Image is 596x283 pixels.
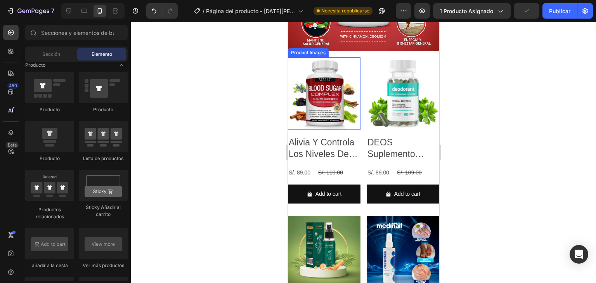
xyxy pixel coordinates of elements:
[93,107,113,112] font: Producto
[321,8,369,14] font: Necesita republicarse
[25,62,45,68] font: Producto
[42,51,60,57] font: Sección
[9,83,17,88] font: 450
[79,194,151,267] a: Tratamiento para uñas
[86,204,121,217] font: Sticky Añadir al carrito
[146,3,178,19] div: Deshacer/Rehacer
[32,262,68,268] font: añadir a la cesta
[83,262,124,268] font: Ver más productos
[51,7,54,15] font: 7
[92,51,112,57] font: Elemento
[40,155,60,161] font: Producto
[40,107,60,112] font: Producto
[3,3,58,19] button: 7
[25,25,128,40] input: Secciones y elementos de búsqueda
[288,22,439,283] iframe: Área de diseño
[83,155,123,161] font: Lista de productos
[8,142,17,148] font: Beta
[570,245,588,264] div: Abrir Intercom Messenger
[440,8,493,14] font: 1 producto asignado
[206,8,295,22] font: Página del producto - [DATE][PERSON_NAME] 10:57:39
[36,207,64,219] font: Productos relacionados
[549,8,570,14] font: Publicar
[542,3,577,19] button: Publicar
[115,59,128,71] span: Abrir con palanca
[433,3,511,19] button: 1 producto asignado
[203,8,204,14] font: /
